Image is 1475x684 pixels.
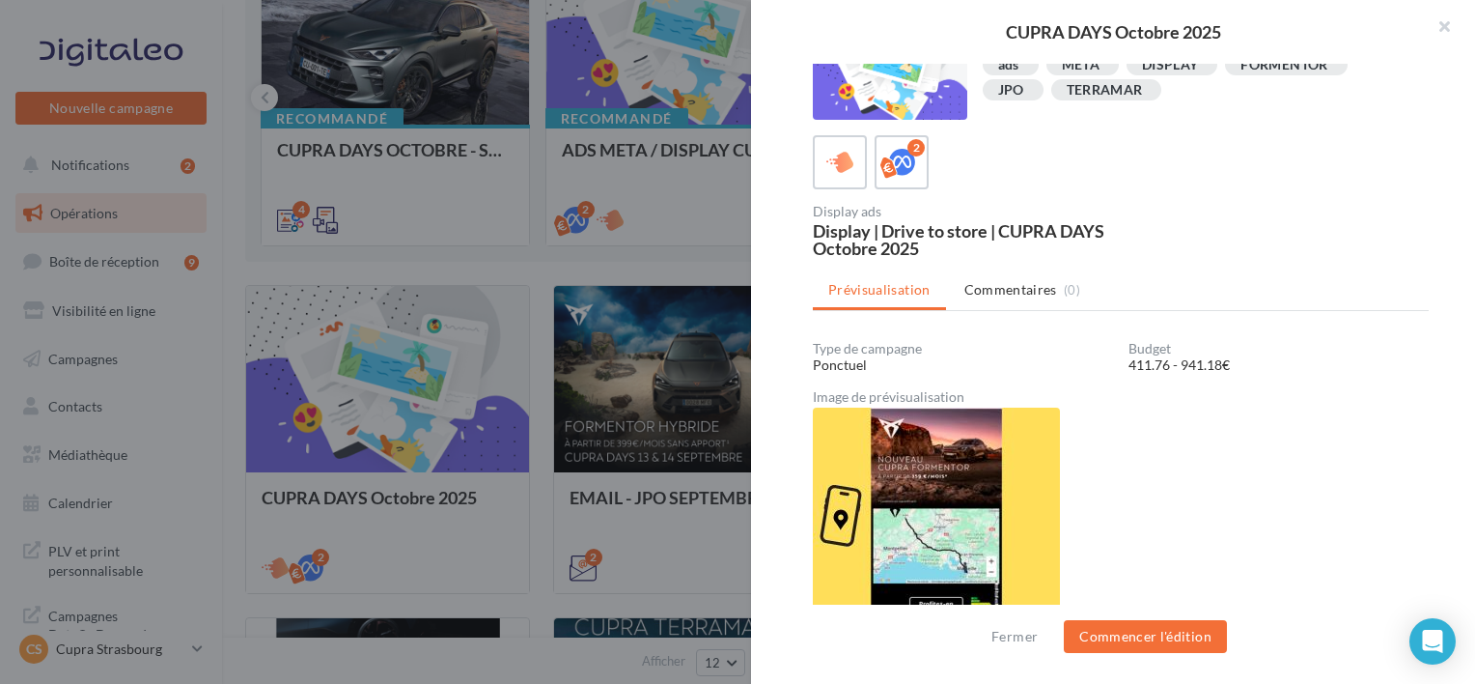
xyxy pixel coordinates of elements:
div: Type de campagne [813,342,1113,356]
div: Display | Drive to store | CUPRA DAYS Octobre 2025 [813,222,1113,257]
div: JPO [998,83,1024,98]
button: Fermer [984,625,1045,648]
div: META [1062,58,1099,72]
div: Image de prévisualisation [813,390,1429,404]
div: Ponctuel [813,356,1113,375]
div: Budget [1128,342,1429,356]
div: DISPLAY [1142,58,1198,72]
div: TERRAMAR [1067,83,1143,98]
span: (0) [1064,282,1080,298]
div: ads [998,58,1019,72]
img: c14277d021d3d8fb152ebb9bcd2e0253.jpg [813,408,1060,624]
div: 2 [907,139,925,157]
div: 411.76 - 941.18€ [1128,356,1429,375]
div: FORMENTOR [1240,58,1327,72]
div: Open Intercom Messenger [1409,618,1456,665]
div: CUPRA DAYS Octobre 2025 [782,23,1444,41]
span: Commentaires [964,280,1057,299]
button: Commencer l'édition [1064,620,1227,653]
div: Display ads [813,205,1113,218]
